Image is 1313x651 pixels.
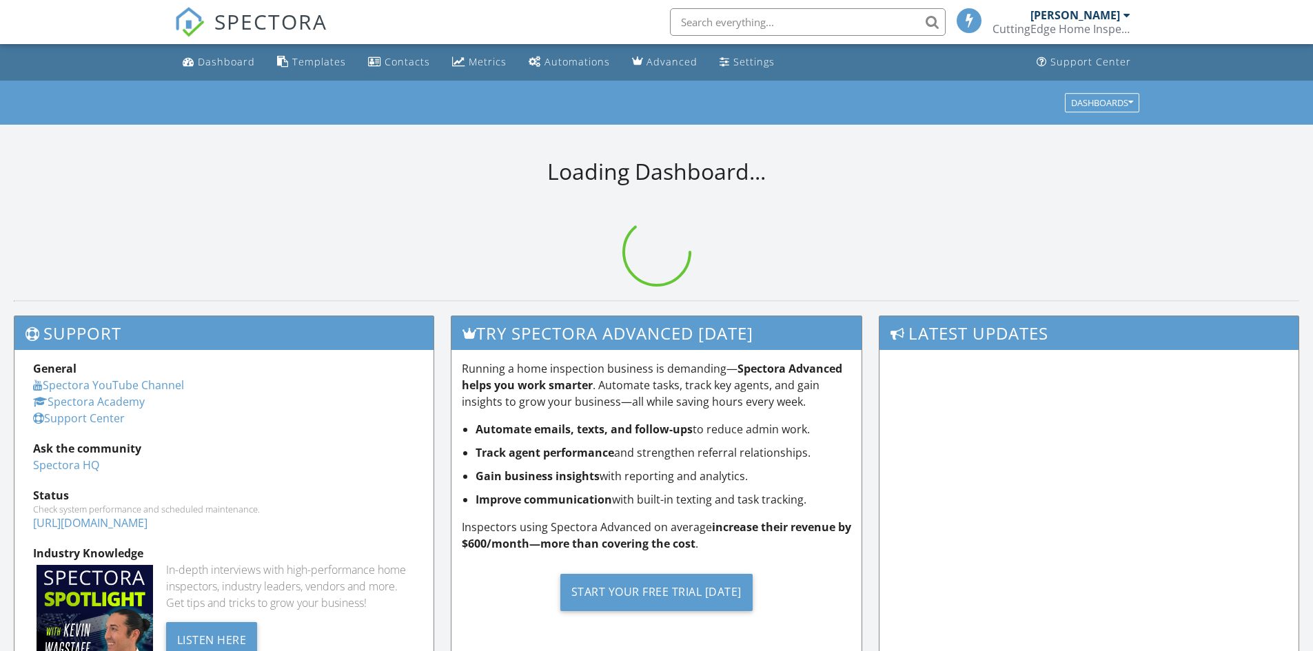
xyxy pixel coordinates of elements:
[560,574,753,611] div: Start Your Free Trial [DATE]
[166,632,258,647] a: Listen Here
[733,55,775,68] div: Settings
[544,55,610,68] div: Automations
[166,561,415,611] div: In-depth interviews with high-performance home inspectors, industry leaders, vendors and more. Ge...
[476,492,612,507] strong: Improve communication
[670,8,946,36] input: Search everything...
[1071,98,1133,107] div: Dashboards
[462,519,852,552] p: Inspectors using Spectora Advanced on average .
[879,316,1299,350] h3: Latest Updates
[462,519,851,551] strong: increase their revenue by $600/month—more than covering the cost
[174,19,327,48] a: SPECTORA
[627,50,703,75] a: Advanced
[33,411,125,426] a: Support Center
[14,316,434,350] h3: Support
[33,394,145,409] a: Spectora Academy
[714,50,780,75] a: Settings
[476,445,614,460] strong: Track agent performance
[447,50,512,75] a: Metrics
[476,422,693,437] strong: Automate emails, texts, and follow-ups
[214,7,327,36] span: SPECTORA
[462,361,842,393] strong: Spectora Advanced helps you work smarter
[462,563,852,621] a: Start Your Free Trial [DATE]
[177,50,261,75] a: Dashboard
[385,55,430,68] div: Contacts
[292,55,346,68] div: Templates
[462,360,852,410] p: Running a home inspection business is demanding— . Automate tasks, track key agents, and gain ins...
[476,491,852,508] li: with built-in texting and task tracking.
[451,316,862,350] h3: Try spectora advanced [DATE]
[1031,50,1137,75] a: Support Center
[523,50,615,75] a: Automations (Basic)
[1050,55,1131,68] div: Support Center
[33,545,415,561] div: Industry Knowledge
[476,421,852,437] li: to reduce admin work.
[198,55,255,68] div: Dashboard
[476,468,600,484] strong: Gain business insights
[33,457,99,473] a: Spectora HQ
[174,7,205,37] img: The Best Home Inspection Software - Spectora
[33,487,415,504] div: Status
[476,468,852,484] li: with reporting and analytics.
[647,55,698,68] div: Advanced
[33,504,415,515] div: Check system performance and scheduled maintenance.
[33,515,147,530] a: [URL][DOMAIN_NAME]
[1065,93,1139,112] button: Dashboards
[1030,8,1120,22] div: [PERSON_NAME]
[469,55,507,68] div: Metrics
[33,440,415,457] div: Ask the community
[363,50,436,75] a: Contacts
[33,378,184,393] a: Spectora YouTube Channel
[476,444,852,461] li: and strengthen referral relationships.
[272,50,352,75] a: Templates
[993,22,1130,36] div: CuttingEdge Home Inspections
[33,361,77,376] strong: General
